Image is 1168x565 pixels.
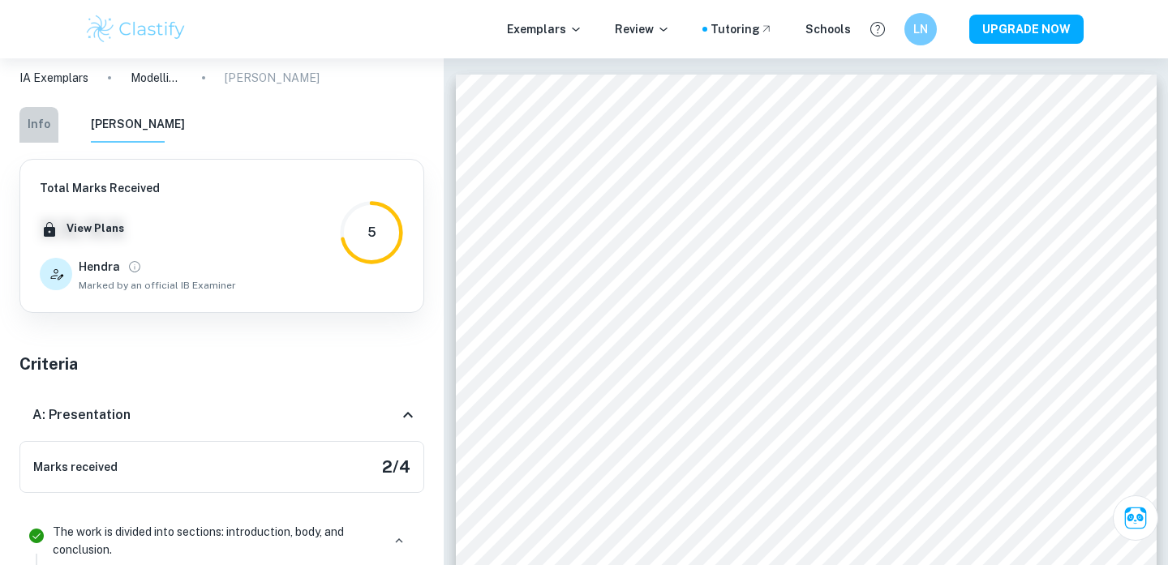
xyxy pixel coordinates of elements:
[131,69,182,87] p: Modelling a volleyball serve
[84,13,187,45] img: Clastify logo
[367,223,376,242] div: 5
[711,20,773,38] a: Tutoring
[969,15,1084,44] button: UPGRADE NOW
[19,107,58,143] button: Info
[1113,495,1158,541] button: Ask Clai
[79,258,120,276] h6: Hendra
[62,216,128,241] button: View Plans
[615,20,670,38] p: Review
[53,523,381,559] p: The work is divided into sections: introduction, body, and conclusion.
[904,13,937,45] button: LN
[382,455,410,479] h5: 2 / 4
[19,69,88,87] a: IA Exemplars
[507,20,582,38] p: Exemplars
[19,389,424,441] div: A: Presentation
[123,255,146,278] button: View full profile
[33,458,118,476] h6: Marks received
[91,107,185,143] button: [PERSON_NAME]
[864,15,891,43] button: Help and Feedback
[40,179,236,197] h6: Total Marks Received
[225,69,320,87] p: [PERSON_NAME]
[19,352,424,376] h5: Criteria
[27,526,46,546] svg: Correct
[79,278,236,293] span: Marked by an official IB Examiner
[805,20,851,38] a: Schools
[32,405,131,425] h6: A: Presentation
[912,20,930,38] h6: LN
